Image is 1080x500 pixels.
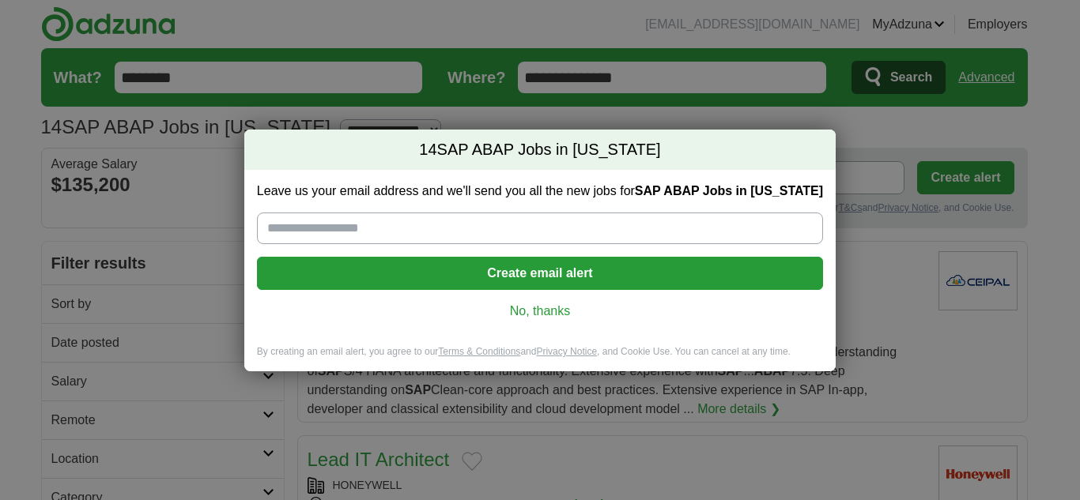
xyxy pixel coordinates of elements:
button: Create email alert [257,257,823,290]
a: Privacy Notice [536,346,597,357]
label: Leave us your email address and we'll send you all the new jobs for [257,182,823,200]
h2: SAP ABAP Jobs in [US_STATE] [244,130,836,171]
strong: SAP ABAP Jobs in [US_STATE] [635,184,823,197]
a: No, thanks [270,303,810,320]
a: Terms & Conditions [438,346,520,357]
div: By creating an email alert, you agree to our and , and Cookie Use. You can cancel at any time. [244,345,836,371]
span: 14 [419,139,436,161]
